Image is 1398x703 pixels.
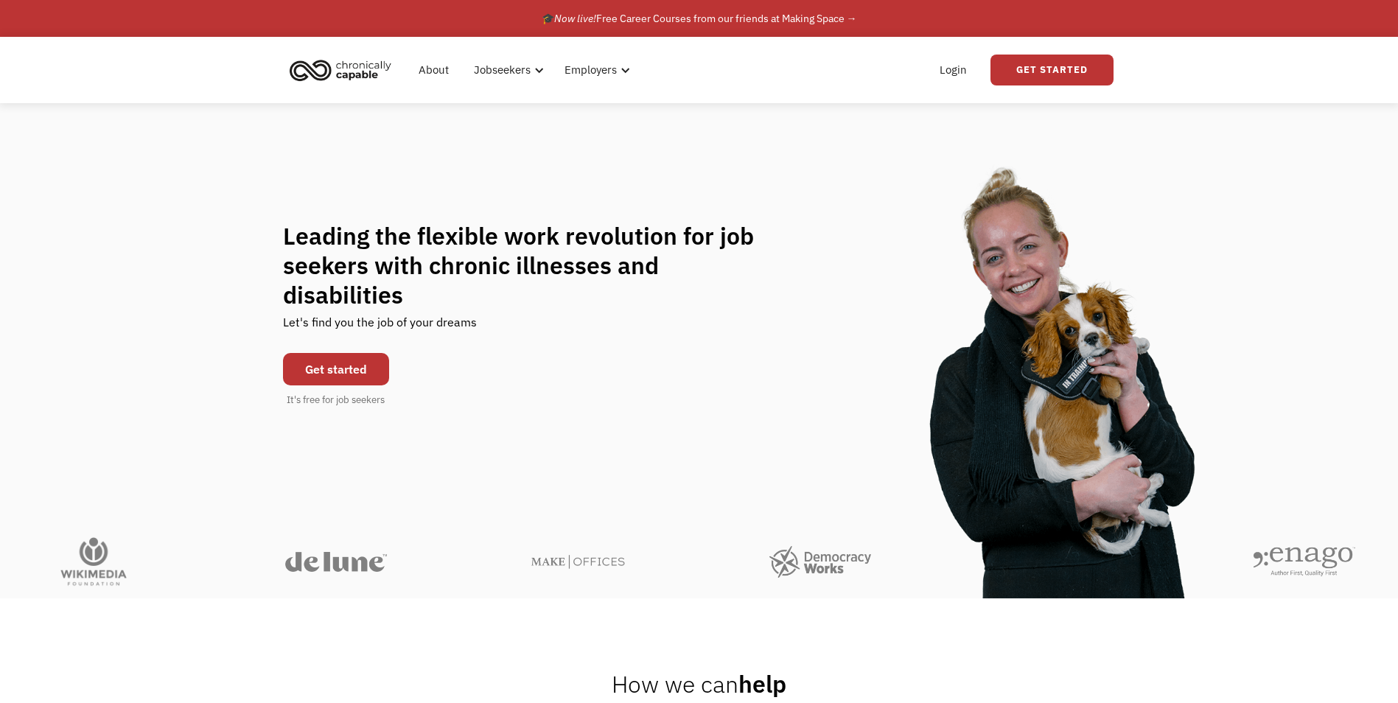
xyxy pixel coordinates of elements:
a: About [410,46,458,94]
div: It's free for job seekers [287,393,385,408]
img: Chronically Capable logo [285,54,396,86]
div: Jobseekers [474,61,531,79]
div: Employers [565,61,617,79]
span: How we can [612,668,738,699]
em: Now live! [554,12,596,25]
h1: Leading the flexible work revolution for job seekers with chronic illnesses and disabilities [283,221,783,309]
a: Get Started [990,55,1114,85]
a: Get started [283,353,389,385]
div: Employers [556,46,635,94]
a: Login [931,46,976,94]
div: Jobseekers [465,46,548,94]
h2: help [612,669,786,699]
a: home [285,54,402,86]
div: Let's find you the job of your dreams [283,309,477,346]
div: 🎓 Free Career Courses from our friends at Making Space → [542,10,857,27]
